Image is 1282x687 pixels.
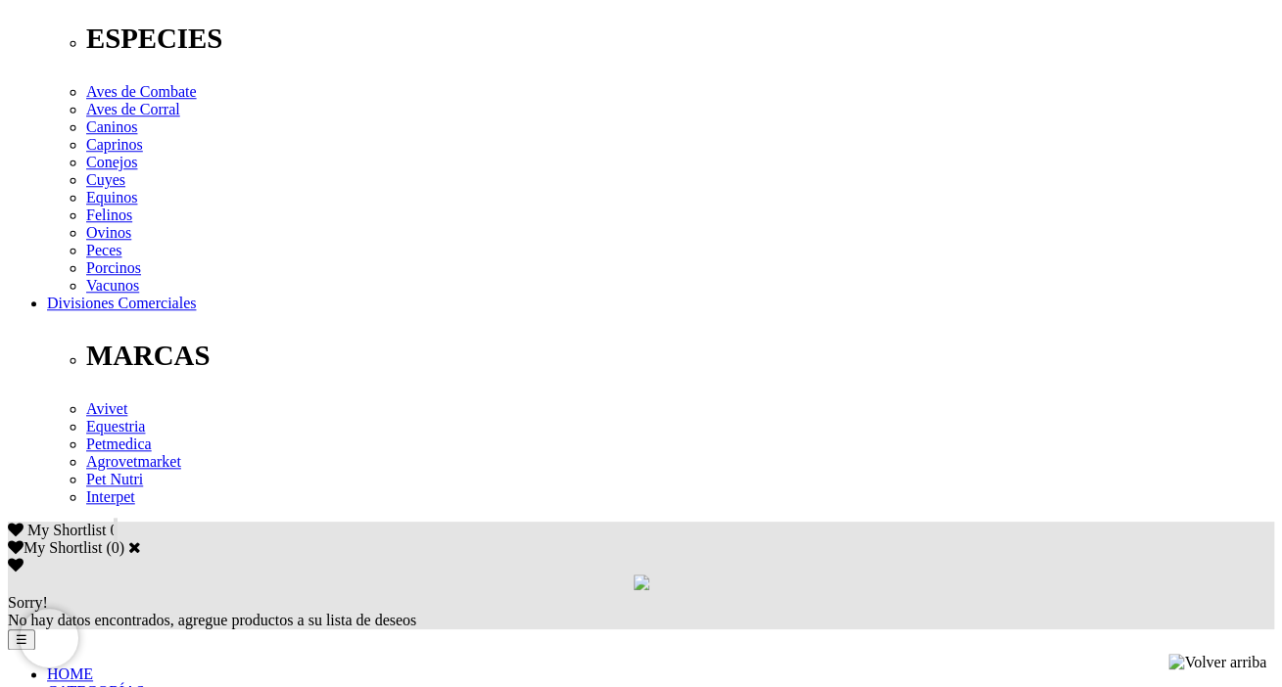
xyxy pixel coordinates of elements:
[86,435,152,452] a: Petmedica
[86,453,181,470] a: Agrovetmarket
[86,101,180,117] a: Aves de Corral
[86,23,1274,55] p: ESPECIES
[86,488,135,505] a: Interpet
[47,665,93,682] a: HOME
[86,340,1274,372] p: MARCAS
[8,539,102,556] label: My Shortlist
[8,629,35,650] button: ☰
[86,277,139,294] a: Vacunos
[86,259,141,276] a: Porcinos
[8,594,48,611] span: Sorry!
[634,574,649,590] img: loading.gif
[86,171,125,188] a: Cuyes
[27,522,106,538] span: My Shortlist
[128,539,141,555] a: Cerrar
[8,594,1274,629] div: No hay datos encontrados, agregue productos a su lista de deseos
[20,609,78,667] iframe: Brevo live chat
[86,136,143,153] a: Caprinos
[106,539,124,556] span: ( )
[47,295,196,311] a: Divisiones Comerciales
[1168,654,1266,671] img: Volver arriba
[86,154,137,170] a: Conejos
[86,471,143,487] a: Pet Nutri
[86,189,137,206] a: Equinos
[86,83,197,100] a: Aves de Combate
[86,400,127,417] a: Avivet
[86,206,132,223] a: Felinos
[86,418,145,435] a: Equestria
[112,539,119,556] label: 0
[86,118,137,135] a: Caninos
[110,522,118,538] span: 0
[86,224,131,241] a: Ovinos
[86,242,121,258] a: Peces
